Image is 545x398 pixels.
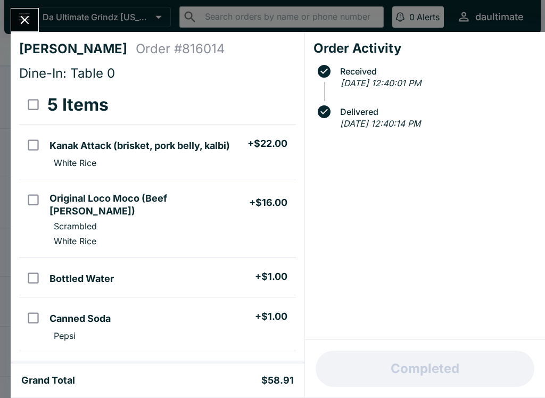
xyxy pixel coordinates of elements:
h5: Bottled Water [49,272,114,285]
h5: + $16.00 [249,196,287,209]
button: Close [11,9,38,31]
h4: [PERSON_NAME] [19,41,136,57]
h5: Original Loco Moco (Beef [PERSON_NAME]) [49,192,249,218]
span: Received [335,67,536,76]
span: Delivered [335,107,536,117]
table: orders table [19,86,296,392]
h3: 5 Items [47,94,109,115]
h4: Order # 816014 [136,41,225,57]
em: [DATE] 12:40:14 PM [340,118,420,129]
span: Dine-In: Table 0 [19,65,115,81]
h5: + $1.00 [255,310,287,323]
p: Pepsi [54,330,76,341]
h5: + $22.00 [247,137,287,150]
em: [DATE] 12:40:01 PM [341,78,421,88]
h5: + $1.00 [255,270,287,283]
h4: Order Activity [313,40,536,56]
p: White Rice [54,157,96,168]
h5: Canned Soda [49,312,111,325]
h5: Grand Total [21,374,75,387]
h5: $58.91 [261,374,294,387]
p: Scrambled [54,221,97,231]
h5: Kanak Attack (brisket, pork belly, kalbi) [49,139,230,152]
p: White Rice [54,236,96,246]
